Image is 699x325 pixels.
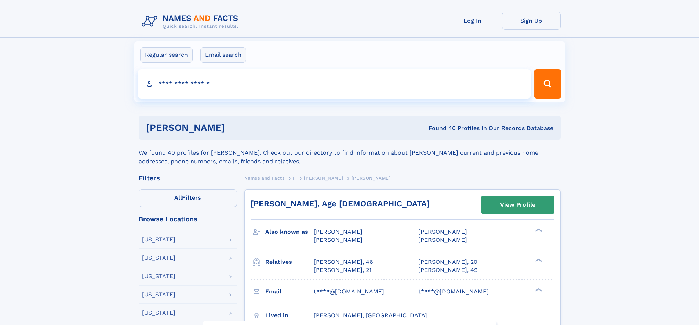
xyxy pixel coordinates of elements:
[534,69,561,99] button: Search Button
[304,173,343,182] a: [PERSON_NAME]
[139,12,244,32] img: Logo Names and Facts
[534,228,542,233] div: ❯
[327,124,553,132] div: Found 40 Profiles In Our Records Database
[443,12,502,30] a: Log In
[265,226,314,238] h3: Also known as
[314,258,373,266] a: [PERSON_NAME], 46
[418,258,477,266] a: [PERSON_NAME], 20
[534,258,542,262] div: ❯
[500,196,535,213] div: View Profile
[139,216,237,222] div: Browse Locations
[418,228,467,235] span: [PERSON_NAME]
[418,236,467,243] span: [PERSON_NAME]
[244,173,285,182] a: Names and Facts
[140,47,193,63] label: Regular search
[481,196,554,214] a: View Profile
[265,285,314,298] h3: Email
[314,312,427,319] span: [PERSON_NAME], [GEOGRAPHIC_DATA]
[138,69,531,99] input: search input
[142,310,175,316] div: [US_STATE]
[304,176,343,181] span: [PERSON_NAME]
[142,273,175,279] div: [US_STATE]
[251,199,430,208] a: [PERSON_NAME], Age [DEMOGRAPHIC_DATA]
[142,237,175,243] div: [US_STATE]
[293,176,296,181] span: F
[174,194,182,201] span: All
[139,189,237,207] label: Filters
[265,256,314,268] h3: Relatives
[314,228,363,235] span: [PERSON_NAME]
[314,236,363,243] span: [PERSON_NAME]
[200,47,246,63] label: Email search
[418,266,478,274] a: [PERSON_NAME], 49
[146,123,327,132] h1: [PERSON_NAME]
[139,140,561,166] div: We found 40 profiles for [PERSON_NAME]. Check out our directory to find information about [PERSON...
[314,266,371,274] a: [PERSON_NAME], 21
[142,255,175,261] div: [US_STATE]
[502,12,561,30] a: Sign Up
[293,173,296,182] a: F
[534,287,542,292] div: ❯
[139,175,237,181] div: Filters
[352,176,391,181] span: [PERSON_NAME]
[142,292,175,298] div: [US_STATE]
[265,309,314,322] h3: Lived in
